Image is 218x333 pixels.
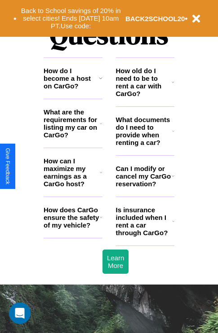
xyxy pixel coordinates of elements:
button: Learn More [102,250,129,274]
div: Give Feedback [4,148,11,184]
h3: What documents do I need to provide when renting a car? [116,116,173,146]
h3: Can I modify or cancel my CarGo reservation? [116,165,172,188]
h3: What are the requirements for listing my car on CarGo? [44,108,100,139]
div: Open Intercom Messenger [9,302,31,324]
h3: How old do I need to be to rent a car with CarGo? [116,67,172,97]
h3: Is insurance included when I rent a car through CarGo? [116,206,172,237]
h3: How can I maximize my earnings as a CarGo host? [44,157,100,188]
b: BACK2SCHOOL20 [125,15,185,22]
h3: How does CarGo ensure the safety of my vehicle? [44,206,100,229]
button: Back to School savings of 20% in select cities! Ends [DATE] 10am PT.Use code: [17,4,125,32]
h3: How do I become a host on CarGo? [44,67,99,90]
